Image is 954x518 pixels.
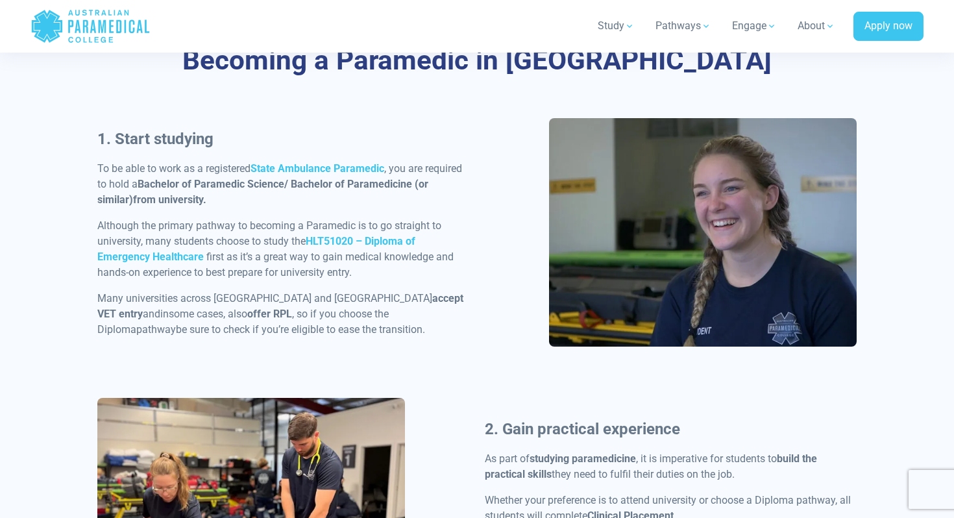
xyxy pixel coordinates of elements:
a: Study [590,8,642,44]
p: As part of , it is imperative for students to they need to fulfil their duties on the job. [485,451,857,482]
span: Many universities across [GEOGRAPHIC_DATA] and [GEOGRAPHIC_DATA] [97,292,432,304]
b: 2. Gain practical experience [485,420,680,438]
strong: studying paramedicine [530,452,636,465]
span: offer RPL [247,308,292,320]
a: Australian Paramedical College [31,5,151,47]
strong: from university. [133,193,206,206]
span: accept VET entry [97,292,463,320]
span: pathway [136,323,176,336]
span: be sure to check if you’re eligible to ease the transition. [176,323,425,336]
a: State Ambulance Paramedic [251,162,384,175]
a: Apply now [853,12,923,42]
a: About [790,8,843,44]
span: , so if you choose the Diploma [97,308,389,336]
a: HLT51020 – Diploma of Emergency Healthcare [97,235,415,263]
h2: Becoming a Paramedic in [GEOGRAPHIC_DATA] [97,44,857,77]
a: Pathways [648,8,719,44]
span: some cases, also [169,308,247,320]
p: To be able to work as a registered , you are required to hold a [97,161,469,208]
strong: build the practical skills [485,452,817,480]
strong: Bachelor of Paramedic Science/ Bachelor of Paramedicine (or similar) [97,178,428,206]
p: Although the primary pathway to becoming a Paramedic is to go straight to university, many studen... [97,218,469,280]
span: in [160,308,169,320]
strong: 1. Start studying [97,130,214,148]
a: Engage [724,8,785,44]
span: and [143,308,160,320]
